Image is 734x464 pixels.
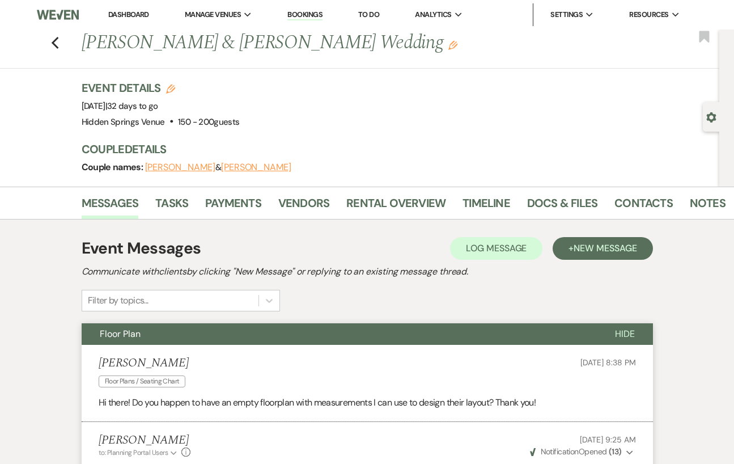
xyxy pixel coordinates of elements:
[287,10,323,20] a: Bookings
[82,100,158,112] span: [DATE]
[82,161,145,173] span: Couple names:
[541,446,579,457] span: Notification
[205,194,261,219] a: Payments
[105,100,158,112] span: |
[99,395,636,410] p: Hi there! Do you happen to have an empty floorplan with measurements I can use to design their la...
[450,237,542,260] button: Log Message
[185,9,241,20] span: Manage Venues
[178,116,239,128] span: 150 - 200 guests
[530,446,622,457] span: Opened
[37,3,79,27] img: Weven Logo
[107,100,158,112] span: 32 days to go
[88,294,149,307] div: Filter by topics...
[553,237,652,260] button: +New Message
[527,194,597,219] a: Docs & Files
[82,29,588,57] h1: [PERSON_NAME] & [PERSON_NAME] Wedding
[145,163,215,172] button: [PERSON_NAME]
[99,376,186,387] span: Floor Plans / Seating Chart
[463,194,510,219] a: Timeline
[690,194,725,219] a: Notes
[145,162,291,173] span: &
[615,328,635,340] span: Hide
[82,194,139,219] a: Messages
[100,328,141,340] span: Floor Plan
[99,356,192,370] h5: [PERSON_NAME]
[278,194,329,219] a: Vendors
[629,9,668,20] span: Resources
[597,323,653,345] button: Hide
[221,163,291,172] button: [PERSON_NAME]
[614,194,673,219] a: Contacts
[550,9,583,20] span: Settings
[155,194,188,219] a: Tasks
[448,40,457,50] button: Edit
[415,9,451,20] span: Analytics
[82,141,708,157] h3: Couple Details
[82,237,201,260] h1: Event Messages
[82,265,653,279] h2: Communicate with clients by clicking "New Message" or replying to an existing message thread.
[346,194,446,219] a: Rental Overview
[99,433,191,448] h5: [PERSON_NAME]
[580,357,635,368] span: [DATE] 8:38 PM
[358,10,379,19] a: To Do
[82,323,597,345] button: Floor Plan
[574,242,637,254] span: New Message
[108,10,149,19] a: Dashboard
[82,116,165,128] span: Hidden Springs Venue
[99,448,179,458] button: to: Planning Portal Users
[580,435,635,445] span: [DATE] 9:25 AM
[82,80,240,96] h3: Event Details
[528,446,635,458] button: NotificationOpened (13)
[609,446,622,457] strong: ( 13 )
[466,242,527,254] span: Log Message
[706,111,716,122] button: Open lead details
[99,448,168,457] span: to: Planning Portal Users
